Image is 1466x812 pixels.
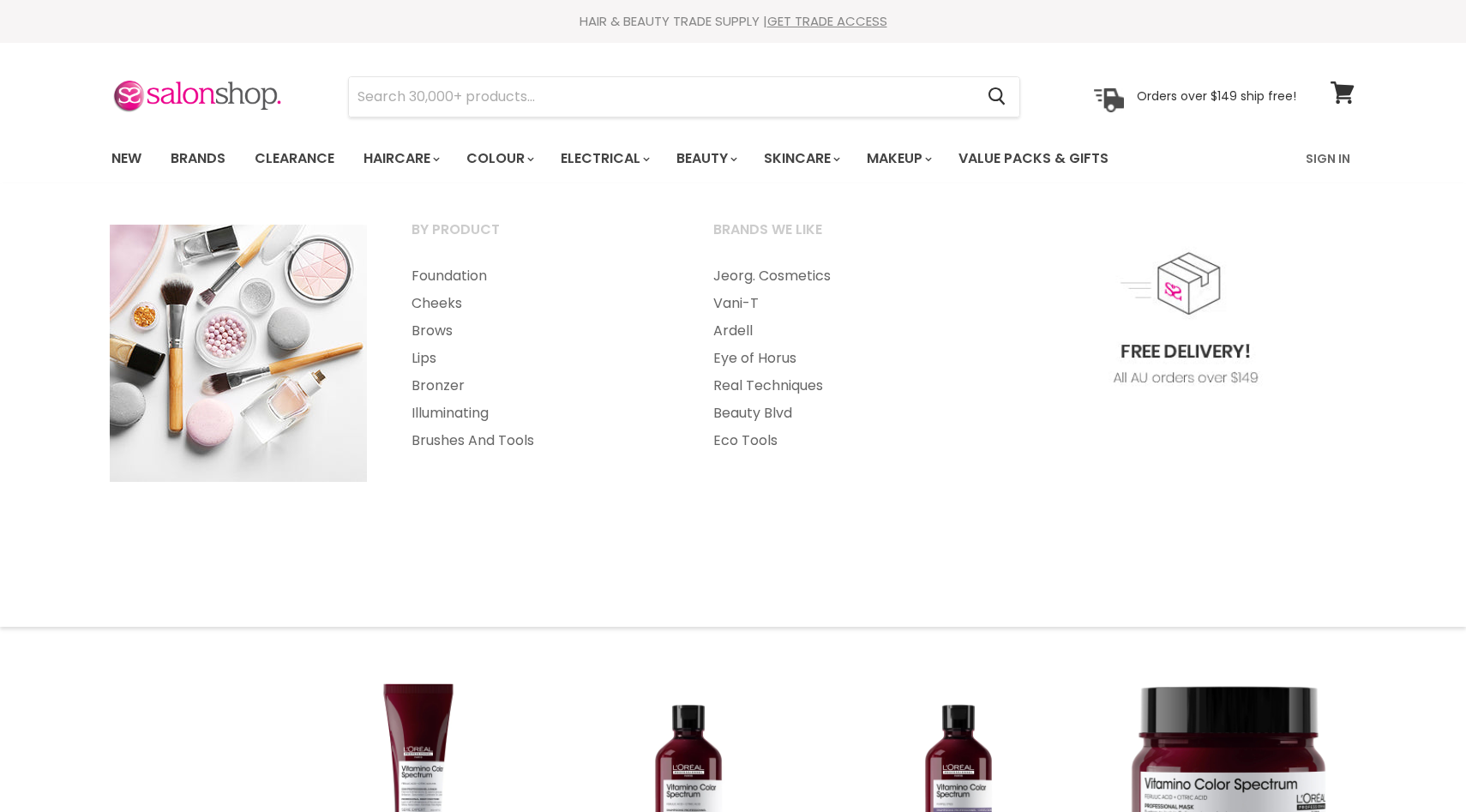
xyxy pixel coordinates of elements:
a: Clearance [242,141,347,177]
a: Lips [390,345,688,372]
a: Beauty Blvd [692,400,990,427]
a: By Product [390,216,688,259]
nav: Main [90,134,1376,183]
a: Brows [390,317,688,345]
a: Haircare [351,141,450,177]
a: Sign In [1295,141,1361,177]
a: Jeorg. Cosmetics [692,262,990,290]
a: Brands [158,141,238,177]
a: Beauty [664,141,748,177]
a: Cheeks [390,290,688,317]
a: Value Packs & Gifts [946,141,1121,177]
a: Eco Tools [692,427,990,454]
a: Electrical [548,141,660,177]
a: Bronzer [390,372,688,400]
form: Product [348,76,1020,117]
a: Colour [454,141,544,177]
a: Vani-T [692,290,990,317]
a: Makeup [854,141,942,177]
ul: Main menu [99,134,1209,183]
div: HAIR & BEAUTY TRADE SUPPLY | [90,13,1376,30]
a: GET TRADE ACCESS [767,12,887,30]
a: Brands we like [692,216,990,259]
a: Skincare [751,141,850,177]
button: Search [974,77,1019,117]
input: Search [349,77,974,117]
a: New [99,141,154,177]
a: Real Techniques [692,372,990,400]
p: Orders over $149 ship free! [1137,88,1296,104]
a: Eye of Horus [692,345,990,372]
iframe: Gorgias live chat messenger [1380,731,1449,795]
a: Brushes And Tools [390,427,688,454]
ul: Main menu [390,262,688,454]
a: Foundation [390,262,688,290]
ul: Main menu [692,262,990,454]
a: Illuminating [390,400,688,427]
a: Ardell [692,317,990,345]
